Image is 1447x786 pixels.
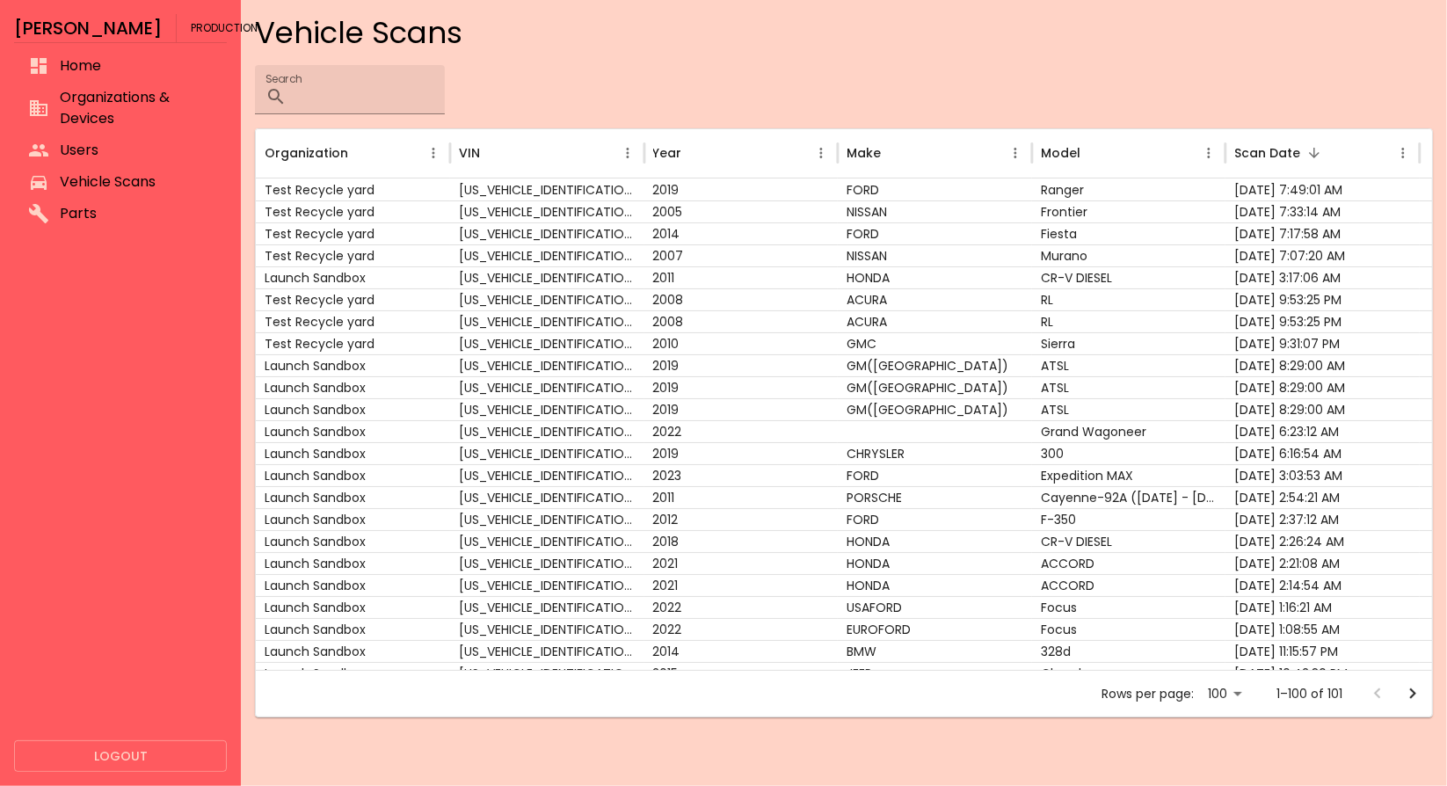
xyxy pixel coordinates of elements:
[1032,486,1226,508] div: Cayenne-92A (2011 - 2017)
[450,442,644,464] div: 2C3CCAAG1KH727074
[450,266,644,288] div: LHGRB3866B8001224
[838,486,1032,508] div: PORSCHE
[256,266,450,288] div: Launch Sandbox
[1003,141,1028,165] button: Make column menu
[450,288,644,310] div: JH4KB16658C002744
[256,398,450,420] div: Launch Sandbox
[1032,178,1226,200] div: Ranger
[450,420,644,442] div: 1C4BU0001NP002851
[256,662,450,684] div: Launch Sandbox
[450,662,644,684] div: 1C4PJLCB7FW532121
[838,398,1032,420] div: GM(CHINA)
[1032,310,1226,332] div: RL
[1032,662,1226,684] div: Cherokee
[1225,420,1420,442] div: 9/3/2025, 6:23:12 AM
[450,464,644,486] div: 1FMJK1M8XPEA00000
[838,376,1032,398] div: GM(CHINA)
[1225,464,1420,486] div: 9/3/2025, 3:03:53 AM
[14,740,227,773] button: Logout
[256,200,450,222] div: Test Recycle yard
[1225,442,1420,464] div: 9/3/2025, 6:16:54 AM
[838,310,1032,332] div: ACURA
[256,222,450,244] div: Test Recycle yard
[256,530,450,552] div: Launch Sandbox
[838,618,1032,640] div: EUROFORD
[1082,141,1107,165] button: Sort
[653,144,682,163] div: Year
[256,420,450,442] div: Launch Sandbox
[60,171,213,193] span: Vehicle Scans
[450,310,644,332] div: JH4KB16658C002744
[847,144,881,163] div: Make
[256,486,450,508] div: Launch Sandbox
[450,508,644,530] div: 1FT8W3DT9CEB00000
[256,508,450,530] div: Launch Sandbox
[644,486,839,508] div: 2011
[644,574,839,596] div: 2021
[265,144,348,163] div: Organization
[838,178,1032,200] div: FORD
[644,618,839,640] div: 2022
[838,354,1032,376] div: GM(CHINA)
[644,310,839,332] div: 2008
[838,288,1032,310] div: ACURA
[450,332,644,354] div: 3GTRKVE32AG127816
[644,266,839,288] div: 2011
[1032,574,1226,596] div: ACCORD
[1234,144,1300,163] div: Scan Date
[450,596,644,618] div: LVSHCFAUXNE272745
[1225,596,1420,618] div: 9/3/2025, 1:16:21 AM
[60,55,213,76] span: Home
[1032,244,1226,266] div: Murano
[60,87,213,129] span: Organizations & Devices
[350,141,374,165] button: Sort
[1225,508,1420,530] div: 9/3/2025, 2:37:12 AM
[644,398,839,420] div: 2019
[459,144,480,163] div: VIN
[1225,354,1420,376] div: 9/3/2025, 8:29:00 AM
[1032,200,1226,222] div: Frontier
[450,244,644,266] div: JN8AZ08W17W639809
[256,288,450,310] div: Test Recycle yard
[644,244,839,266] div: 2007
[1225,244,1420,266] div: 9/4/2025, 7:07:20 AM
[644,420,839,442] div: 2022
[1225,310,1420,332] div: 9/3/2025, 9:53:25 PM
[1196,141,1221,165] button: Model column menu
[838,574,1032,596] div: HONDA
[1225,398,1420,420] div: 9/3/2025, 8:29:00 AM
[644,640,839,662] div: 2014
[838,530,1032,552] div: HONDA
[809,141,833,165] button: Year column menu
[256,178,450,200] div: Test Recycle yard
[1032,618,1226,640] div: Focus
[256,244,450,266] div: Test Recycle yard
[1032,376,1226,398] div: ATSL
[883,141,907,165] button: Sort
[1225,376,1420,398] div: 9/3/2025, 8:29:00 AM
[644,530,839,552] div: 2018
[644,178,839,200] div: 2019
[1225,640,1420,662] div: 9/2/2025, 11:15:57 PM
[838,464,1032,486] div: FORD
[1032,222,1226,244] div: Fiesta
[1032,596,1226,618] div: Focus
[450,354,644,376] div: LSGAR5AL0KH120499
[1276,685,1342,702] p: 1–100 of 101
[1041,144,1080,163] div: Model
[1032,288,1226,310] div: RL
[1032,508,1226,530] div: F-350
[1225,552,1420,574] div: 9/3/2025, 2:21:08 AM
[1225,662,1420,684] div: 9/2/2025, 10:42:36 PM
[1201,681,1248,707] div: 100
[14,14,162,42] h6: [PERSON_NAME]
[644,332,839,354] div: 2010
[256,640,450,662] div: Launch Sandbox
[1032,398,1226,420] div: ATSL
[1225,332,1420,354] div: 9/3/2025, 9:31:07 PM
[644,552,839,574] div: 2021
[256,376,450,398] div: Launch Sandbox
[644,662,839,684] div: 2015
[450,530,644,552] div: LVHRU5866J6190002
[450,398,644,420] div: LSGAR5AL0KH120499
